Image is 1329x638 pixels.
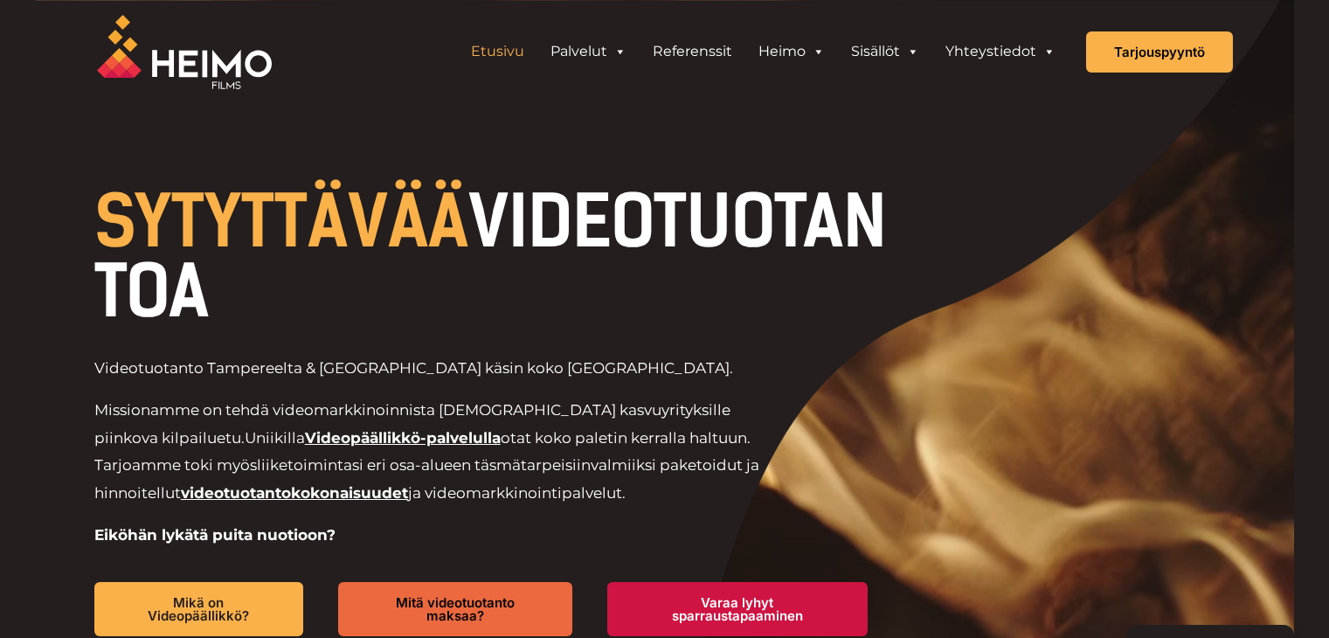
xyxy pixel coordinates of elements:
a: Palvelut [537,34,640,69]
span: Varaa lyhyt sparraustapaaminen [635,596,840,622]
span: Mitä videotuotanto maksaa? [366,596,543,622]
a: Mitä videotuotanto maksaa? [338,582,571,636]
img: Heimo Filmsin logo [97,15,272,89]
a: Tarjouspyyntö [1086,31,1233,73]
p: Videotuotanto Tampereelta & [GEOGRAPHIC_DATA] käsin koko [GEOGRAPHIC_DATA]. [94,355,784,383]
span: Mikä on Videopäällikkö? [122,596,276,622]
span: SYTYTTÄVÄÄ [94,180,468,264]
a: videotuotantokokonaisuudet [181,484,408,502]
a: Yhteystiedot [932,34,1069,69]
a: Mikä on Videopäällikkö? [94,582,304,636]
span: Uniikilla [245,429,305,447]
a: Varaa lyhyt sparraustapaaminen [607,582,868,636]
a: Heimo [745,34,838,69]
a: Videopäällikkö-palvelulla [305,429,501,447]
strong: Eiköhän lykätä puita nuotioon? [94,526,336,544]
span: ja videomarkkinointipalvelut. [408,484,626,502]
span: valmiiksi paketoidut ja hinnoitellut [94,456,759,502]
a: Etusivu [458,34,537,69]
h1: VIDEOTUOTANTOA [94,187,903,327]
span: liiketoimintasi eri osa-alueen täsmätarpeisiin [257,456,591,474]
aside: Header Widget 1 [449,34,1077,69]
a: Sisällöt [838,34,932,69]
p: Missionamme on tehdä videomarkkinoinnista [DEMOGRAPHIC_DATA] kasvuyrityksille piinkova kilpailuetu. [94,397,784,507]
a: Referenssit [640,34,745,69]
